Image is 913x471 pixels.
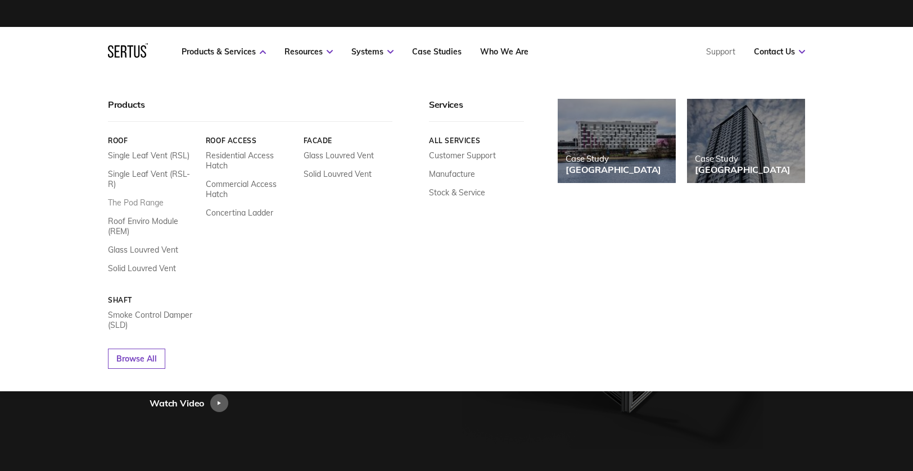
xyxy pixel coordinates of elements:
a: Roof Access [206,136,295,145]
a: Products & Services [182,47,266,57]
a: Concertina Ladder [206,208,273,218]
a: Single Leaf Vent (RSL-R) [108,169,197,189]
a: Smoke Control Damper (SLD) [108,310,197,330]
a: Solid Louvred Vent [304,169,372,179]
a: Case Study[GEOGRAPHIC_DATA] [687,99,805,183]
a: Solid Louvred Vent [108,263,176,273]
div: Case Study [695,153,790,164]
a: All services [429,136,524,145]
div: Watch Video [150,394,204,412]
a: Manufacture [429,169,475,179]
div: Services [429,99,524,122]
a: Case Studies [412,47,462,57]
a: Case Study[GEOGRAPHIC_DATA] [558,99,676,183]
a: Who We Are [480,47,528,57]
div: Products [108,99,392,122]
a: Customer Support [429,150,496,161]
div: [GEOGRAPHIC_DATA] [695,164,790,175]
a: Support [706,47,735,57]
a: Glass Louvred Vent [108,245,178,255]
a: Contact Us [754,47,805,57]
div: [GEOGRAPHIC_DATA] [566,164,661,175]
div: Case Study [566,153,661,164]
a: Commercial Access Hatch [206,179,295,199]
a: Browse All [108,349,165,369]
a: Residential Access Hatch [206,150,295,171]
a: Roof [108,136,197,145]
a: Glass Louvred Vent [304,150,374,161]
iframe: Chat Widget [857,417,913,471]
a: Systems [351,47,394,57]
a: Facade [304,136,393,145]
a: Single Leaf Vent (RSL) [108,150,189,161]
a: Roof Enviro Module (REM) [108,216,197,236]
a: Stock & Service [429,188,485,198]
a: Shaft [108,296,197,304]
a: Resources [284,47,333,57]
a: The Pod Range [108,198,164,208]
